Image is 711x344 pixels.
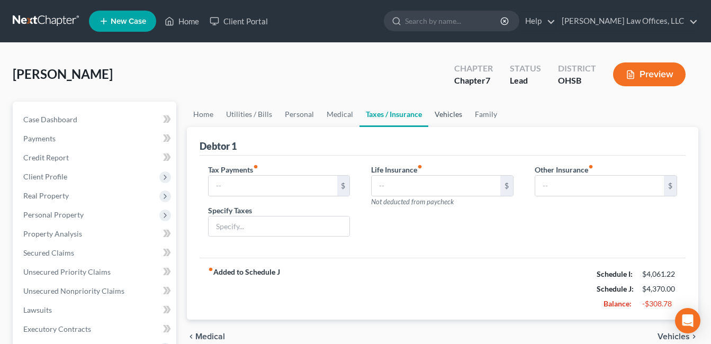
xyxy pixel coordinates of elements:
i: chevron_left [187,332,195,341]
i: fiber_manual_record [208,267,213,272]
input: -- [372,176,500,196]
span: Client Profile [23,172,67,181]
a: Home [159,12,204,31]
a: Help [520,12,555,31]
span: New Case [111,17,146,25]
a: Secured Claims [15,243,176,262]
a: Personal [278,102,320,127]
a: Home [187,102,220,127]
i: fiber_manual_record [253,164,258,169]
a: Credit Report [15,148,176,167]
div: OHSB [558,75,596,87]
span: Not deducted from paycheck [371,197,454,206]
a: Property Analysis [15,224,176,243]
strong: Added to Schedule J [208,267,280,311]
span: Medical [195,332,225,341]
strong: Balance: [604,299,632,308]
a: Payments [15,129,176,148]
i: fiber_manual_record [417,164,422,169]
a: Lawsuits [15,301,176,320]
span: Vehicles [658,332,690,341]
div: Debtor 1 [200,140,237,152]
input: Search by name... [405,11,502,31]
div: $ [337,176,350,196]
label: Tax Payments [208,164,258,175]
button: Vehicles chevron_right [658,332,698,341]
a: [PERSON_NAME] Law Offices, LLC [556,12,698,31]
a: Client Portal [204,12,273,31]
span: [PERSON_NAME] [13,66,113,82]
div: $4,061.22 [642,269,677,279]
input: -- [535,176,664,196]
span: Real Property [23,191,69,200]
span: Property Analysis [23,229,82,238]
a: Taxes / Insurance [359,102,428,127]
span: Case Dashboard [23,115,77,124]
div: Status [510,62,541,75]
a: Unsecured Priority Claims [15,262,176,282]
div: $4,370.00 [642,284,677,294]
strong: Schedule I: [597,269,633,278]
span: Executory Contracts [23,324,91,333]
div: -$308.78 [642,298,677,309]
label: Specify Taxes [208,205,252,216]
a: Family [469,102,503,127]
span: Personal Property [23,210,84,219]
div: $ [664,176,677,196]
div: $ [500,176,513,196]
span: Unsecured Nonpriority Claims [23,286,124,295]
button: Preview [613,62,686,86]
input: -- [209,176,337,196]
span: 7 [485,75,490,85]
i: chevron_right [690,332,698,341]
label: Life Insurance [371,164,422,175]
span: Lawsuits [23,305,52,314]
div: Chapter [454,75,493,87]
a: Case Dashboard [15,110,176,129]
strong: Schedule J: [597,284,634,293]
span: Payments [23,134,56,143]
span: Secured Claims [23,248,74,257]
a: Executory Contracts [15,320,176,339]
label: Other Insurance [535,164,593,175]
div: Lead [510,75,541,87]
input: Specify... [209,216,350,237]
a: Unsecured Nonpriority Claims [15,282,176,301]
i: fiber_manual_record [588,164,593,169]
span: Credit Report [23,153,69,162]
div: Open Intercom Messenger [675,308,700,333]
a: Vehicles [428,102,469,127]
a: Medical [320,102,359,127]
a: Utilities / Bills [220,102,278,127]
span: Unsecured Priority Claims [23,267,111,276]
div: Chapter [454,62,493,75]
button: chevron_left Medical [187,332,225,341]
div: District [558,62,596,75]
